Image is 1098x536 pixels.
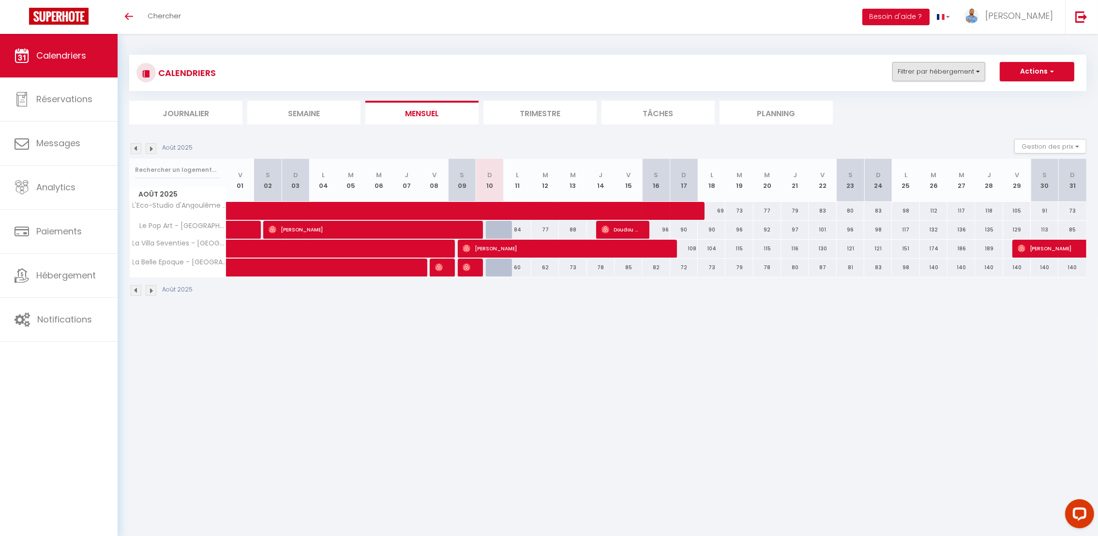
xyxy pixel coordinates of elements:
abbr: D [1070,170,1075,180]
div: 108 [670,240,698,258]
div: 98 [892,202,919,220]
img: ... [964,9,979,23]
abbr: S [266,170,270,180]
div: 174 [920,240,948,258]
abbr: J [987,170,991,180]
div: 90 [698,221,725,239]
th: 08 [421,159,448,202]
p: Août 2025 [162,285,193,294]
button: Actions [1000,62,1074,81]
div: 121 [837,240,864,258]
th: 05 [337,159,365,202]
th: 13 [559,159,587,202]
button: Filtrer par hébergement [892,62,985,81]
h3: CALENDRIERS [156,62,216,84]
abbr: M [570,170,576,180]
span: [PERSON_NAME] [463,258,472,276]
abbr: M [542,170,548,180]
li: Mensuel [365,101,479,124]
span: [PERSON_NAME] [985,10,1053,22]
abbr: M [348,170,354,180]
div: 87 [809,259,836,276]
span: Paiements [36,225,82,237]
img: logout [1075,11,1087,23]
th: 18 [698,159,725,202]
div: 140 [1031,259,1058,276]
abbr: S [654,170,659,180]
th: 04 [309,159,337,202]
button: Gestion des prix [1014,139,1086,153]
span: Août 2025 [130,187,226,201]
th: 09 [448,159,476,202]
abbr: J [405,170,408,180]
img: Super Booking [29,8,89,25]
th: 03 [282,159,309,202]
th: 17 [670,159,698,202]
div: 85 [615,259,642,276]
div: 83 [864,202,892,220]
span: Réservations [36,93,92,105]
li: Semaine [247,101,361,124]
th: 02 [254,159,282,202]
th: 31 [1058,159,1086,202]
abbr: V [821,170,825,180]
th: 24 [864,159,892,202]
div: 73 [725,202,753,220]
abbr: M [737,170,742,180]
div: 96 [642,221,670,239]
li: Journalier [129,101,242,124]
div: 83 [864,259,892,276]
th: 29 [1003,159,1031,202]
div: 77 [531,221,559,239]
abbr: D [293,170,298,180]
button: Besoin d'aide ? [862,9,930,25]
abbr: L [516,170,519,180]
div: 189 [975,240,1003,258]
span: La Villa Seventies - [GEOGRAPHIC_DATA] [131,240,228,247]
iframe: LiveChat chat widget [1057,495,1098,536]
div: 62 [531,259,559,276]
th: 22 [809,159,836,202]
div: 79 [781,202,809,220]
div: 72 [670,259,698,276]
div: 78 [587,259,615,276]
abbr: V [432,170,436,180]
span: Hébergement [36,269,96,281]
span: [PERSON_NAME] [1018,239,1084,258]
div: 60 [504,259,531,276]
div: 115 [725,240,753,258]
abbr: J [599,170,602,180]
th: 15 [615,159,642,202]
abbr: M [931,170,936,180]
div: 135 [975,221,1003,239]
th: 01 [226,159,254,202]
div: 79 [725,259,753,276]
div: 136 [948,221,975,239]
div: 151 [892,240,919,258]
div: 85 [1058,221,1086,239]
div: 140 [1058,259,1086,276]
div: 105 [1003,202,1031,220]
abbr: M [764,170,770,180]
span: L'Eco-Studio d'Angoulême - Vue Panoramique [131,202,228,209]
div: 69 [698,202,725,220]
abbr: M [959,170,964,180]
th: 11 [504,159,531,202]
div: 81 [837,259,864,276]
span: Analytics [36,181,75,193]
span: [PERSON_NAME] [435,258,444,276]
th: 30 [1031,159,1058,202]
div: 96 [725,221,753,239]
div: 73 [559,259,587,276]
span: Notifications [37,313,92,325]
div: 77 [753,202,781,220]
span: Le Pop Art - [GEOGRAPHIC_DATA] [131,221,228,231]
div: 98 [864,221,892,239]
th: 20 [753,159,781,202]
abbr: V [238,170,242,180]
th: 25 [892,159,919,202]
th: 26 [920,159,948,202]
span: [PERSON_NAME] [463,239,668,258]
span: Calendriers [36,49,86,61]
